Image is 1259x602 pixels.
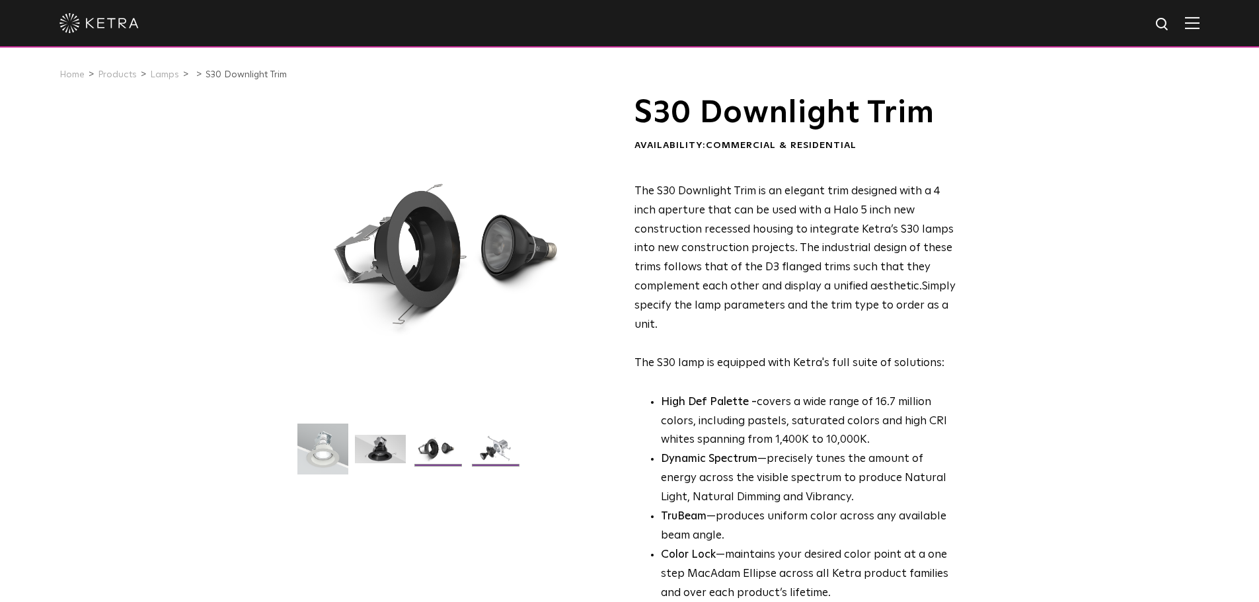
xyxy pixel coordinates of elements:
[297,424,348,484] img: S30-DownlightTrim-2021-Web-Square
[59,70,85,79] a: Home
[661,549,716,560] strong: Color Lock
[150,70,179,79] a: Lamps
[661,450,956,508] li: —precisely tunes the amount of energy across the visible spectrum to produce Natural Light, Natur...
[634,281,956,330] span: Simply specify the lamp parameters and the trim type to order as a unit.​
[634,96,956,130] h1: S30 Downlight Trim
[206,70,287,79] a: S30 Downlight Trim
[661,396,757,408] strong: High Def Palette -
[98,70,137,79] a: Products
[661,511,706,522] strong: TruBeam
[661,508,956,546] li: —produces uniform color across any available beam angle.
[661,453,757,465] strong: Dynamic Spectrum
[661,393,956,451] p: covers a wide range of 16.7 million colors, including pastels, saturated colors and high CRI whit...
[59,13,139,33] img: ketra-logo-2019-white
[1155,17,1171,33] img: search icon
[470,435,521,473] img: S30 Halo Downlight_Exploded_Black
[1185,17,1200,29] img: Hamburger%20Nav.svg
[634,186,954,292] span: The S30 Downlight Trim is an elegant trim designed with a 4 inch aperture that can be used with a...
[706,141,857,150] span: Commercial & Residential
[634,182,956,373] p: The S30 lamp is equipped with Ketra's full suite of solutions:
[412,435,463,473] img: S30 Halo Downlight_Table Top_Black
[634,139,956,153] div: Availability:
[355,435,406,473] img: S30 Halo Downlight_Hero_Black_Gradient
